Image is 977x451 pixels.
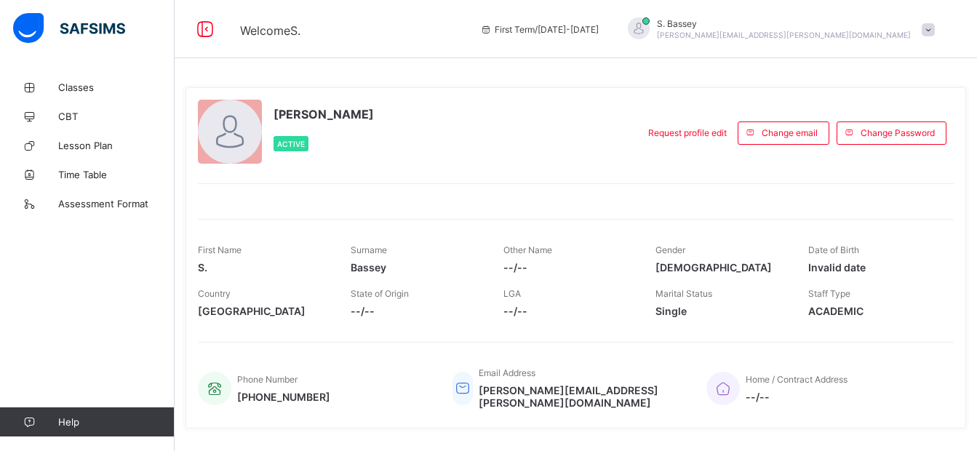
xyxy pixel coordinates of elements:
[503,288,521,299] span: LGA
[58,111,175,122] span: CBT
[657,31,911,39] span: [PERSON_NAME][EMAIL_ADDRESS][PERSON_NAME][DOMAIN_NAME]
[655,305,786,317] span: Single
[277,140,305,148] span: Active
[657,18,911,29] span: S. Bassey
[198,305,329,317] span: [GEOGRAPHIC_DATA]
[198,288,231,299] span: Country
[503,261,634,274] span: --/--
[58,81,175,93] span: Classes
[861,127,935,138] span: Change Password
[479,367,535,378] span: Email Address
[655,244,685,255] span: Gender
[746,391,848,403] span: --/--
[351,244,387,255] span: Surname
[351,288,409,299] span: State of Origin
[351,305,482,317] span: --/--
[808,305,939,317] span: ACADEMIC
[351,261,482,274] span: Bassey
[13,13,125,44] img: safsims
[237,374,298,385] span: Phone Number
[58,169,175,180] span: Time Table
[198,244,242,255] span: First Name
[808,244,859,255] span: Date of Birth
[808,261,939,274] span: Invalid date
[58,416,174,428] span: Help
[655,288,712,299] span: Marital Status
[613,17,942,41] div: S.Bassey
[274,107,374,121] span: [PERSON_NAME]
[480,24,599,35] span: session/term information
[237,391,330,403] span: [PHONE_NUMBER]
[762,127,818,138] span: Change email
[503,305,634,317] span: --/--
[648,127,727,138] span: Request profile edit
[198,261,329,274] span: S.
[240,23,300,38] span: Welcome S.
[655,261,786,274] span: [DEMOGRAPHIC_DATA]
[503,244,552,255] span: Other Name
[479,384,685,409] span: [PERSON_NAME][EMAIL_ADDRESS][PERSON_NAME][DOMAIN_NAME]
[58,140,175,151] span: Lesson Plan
[746,374,848,385] span: Home / Contract Address
[58,198,175,209] span: Assessment Format
[808,288,850,299] span: Staff Type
